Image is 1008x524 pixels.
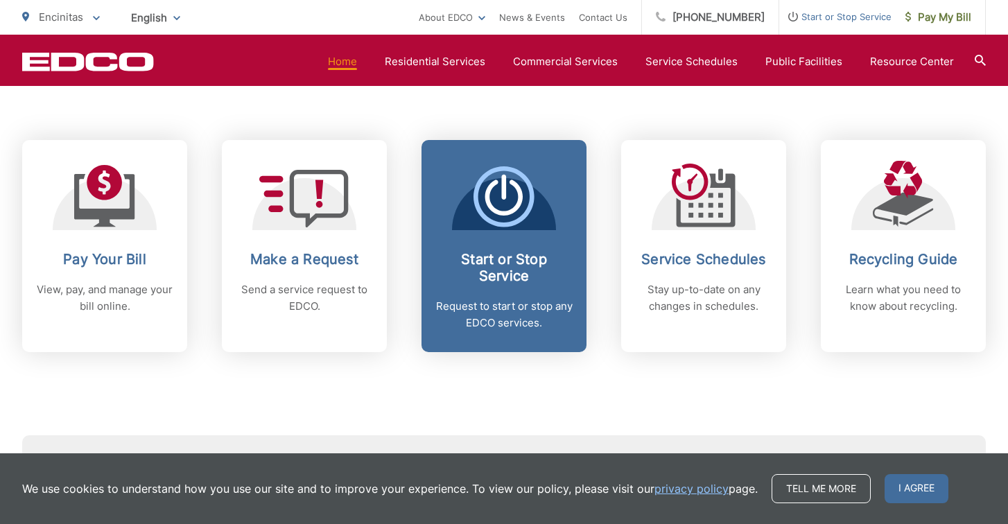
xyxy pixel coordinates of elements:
[499,9,565,26] a: News & Events
[22,140,187,352] a: Pay Your Bill View, pay, and manage your bill online.
[22,52,154,71] a: EDCD logo. Return to the homepage.
[385,53,485,70] a: Residential Services
[435,251,573,284] h2: Start or Stop Service
[645,53,738,70] a: Service Schedules
[635,281,772,315] p: Stay up-to-date on any changes in schedules.
[236,281,373,315] p: Send a service request to EDCO.
[885,474,948,503] span: I agree
[870,53,954,70] a: Resource Center
[328,53,357,70] a: Home
[121,6,191,30] span: English
[222,140,387,352] a: Make a Request Send a service request to EDCO.
[835,281,972,315] p: Learn what you need to know about recycling.
[419,9,485,26] a: About EDCO
[772,474,871,503] a: Tell me more
[22,480,758,497] p: We use cookies to understand how you use our site and to improve your experience. To view our pol...
[635,251,772,268] h2: Service Schedules
[621,140,786,352] a: Service Schedules Stay up-to-date on any changes in schedules.
[654,480,729,497] a: privacy policy
[236,251,373,268] h2: Make a Request
[765,53,842,70] a: Public Facilities
[39,10,83,24] span: Encinitas
[36,281,173,315] p: View, pay, and manage your bill online.
[821,140,986,352] a: Recycling Guide Learn what you need to know about recycling.
[835,251,972,268] h2: Recycling Guide
[905,9,971,26] span: Pay My Bill
[579,9,627,26] a: Contact Us
[435,298,573,331] p: Request to start or stop any EDCO services.
[36,251,173,268] h2: Pay Your Bill
[513,53,618,70] a: Commercial Services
